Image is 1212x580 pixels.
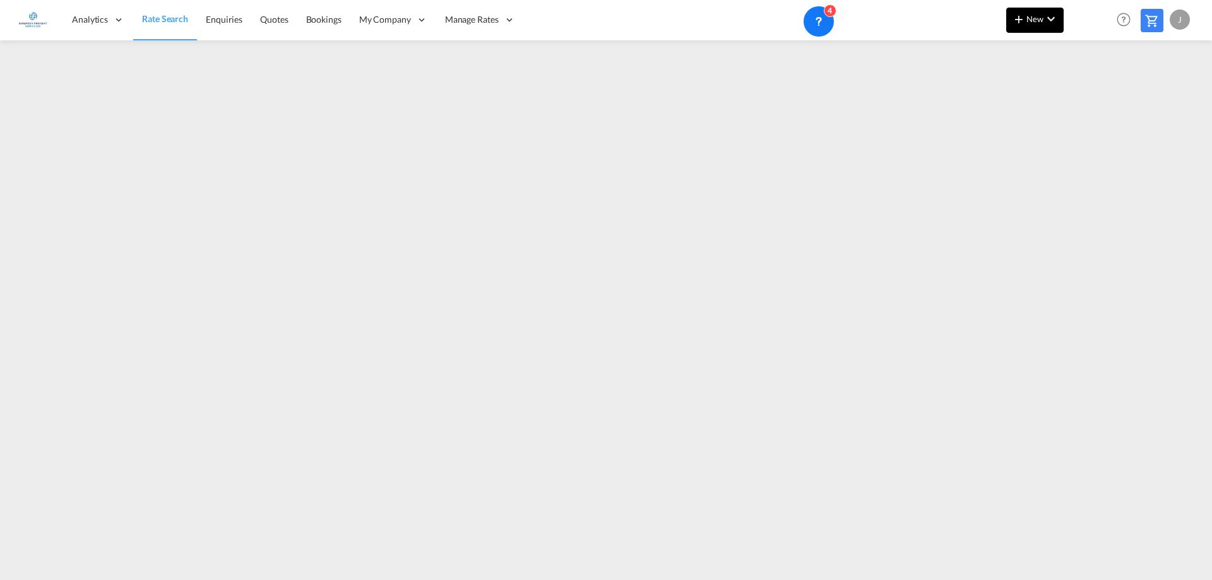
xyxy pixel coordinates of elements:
div: J [1170,9,1190,30]
span: Manage Rates [445,13,499,26]
span: Rate Search [142,13,188,24]
span: Help [1113,9,1134,30]
span: New [1011,14,1059,24]
div: Help [1113,9,1141,32]
span: My Company [359,13,411,26]
span: Bookings [306,14,342,25]
md-icon: icon-chevron-down [1043,11,1059,27]
img: e1326340b7c511ef854e8d6a806141ad.jpg [19,6,47,34]
span: Enquiries [206,14,242,25]
button: icon-plus 400-fgNewicon-chevron-down [1006,8,1064,33]
span: Quotes [260,14,288,25]
span: Analytics [72,13,108,26]
md-icon: icon-plus 400-fg [1011,11,1026,27]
